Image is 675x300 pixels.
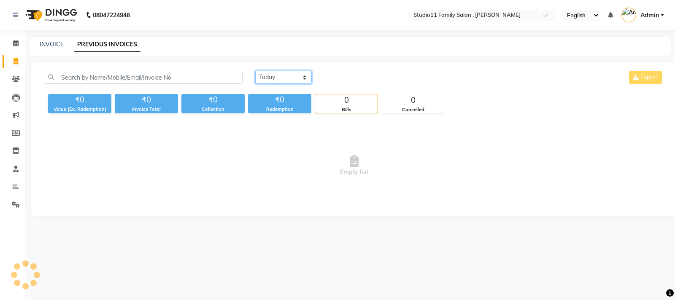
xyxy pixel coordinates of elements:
[248,94,311,106] div: ₹0
[248,106,311,113] div: Redemption
[315,94,378,106] div: 0
[74,37,140,52] a: PREVIOUS INVOICES
[621,8,636,22] img: Admin
[45,71,243,84] input: Search by Name/Mobile/Email/Invoice No
[382,94,444,106] div: 0
[40,40,64,48] a: INVOICE
[93,3,130,27] b: 08047224946
[640,11,659,20] span: Admin
[45,123,664,208] span: Empty list
[382,106,444,113] div: Cancelled
[181,106,245,113] div: Collection
[48,94,111,106] div: ₹0
[115,94,178,106] div: ₹0
[181,94,245,106] div: ₹0
[22,3,79,27] img: logo
[315,106,378,113] div: Bills
[48,106,111,113] div: Value (Ex. Redemption)
[115,106,178,113] div: Invoice Total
